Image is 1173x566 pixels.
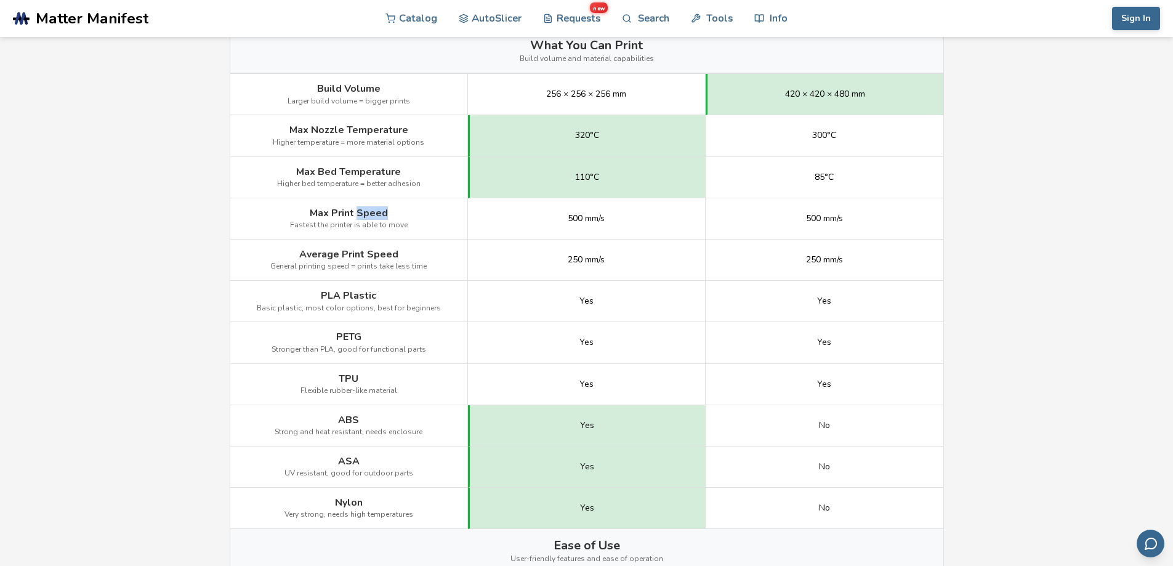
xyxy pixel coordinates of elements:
[300,387,397,395] span: Flexible rubber-like material
[338,414,359,426] span: ABS
[579,379,594,389] span: Yes
[530,38,643,52] span: What You Can Print
[288,97,410,106] span: Larger build volume = bigger prints
[580,462,594,472] span: Yes
[296,166,401,177] span: Max Bed Temperature
[575,172,599,182] span: 110°C
[806,255,843,265] span: 250 mm/s
[817,379,831,389] span: Yes
[815,172,834,182] span: 85°C
[554,538,620,552] span: Ease of Use
[580,503,594,513] span: Yes
[575,131,599,140] span: 320°C
[277,180,421,188] span: Higher bed temperature = better adhesion
[568,214,605,224] span: 500 mm/s
[817,296,831,306] span: Yes
[335,497,363,508] span: Nylon
[257,304,441,313] span: Basic plastic, most color options, best for beginners
[299,249,398,260] span: Average Print Speed
[817,338,831,347] span: Yes
[812,131,836,140] span: 300°C
[590,2,608,13] span: new
[806,214,843,224] span: 500 mm/s
[579,338,594,347] span: Yes
[289,124,408,135] span: Max Nozzle Temperature
[819,503,830,513] span: No
[310,208,388,219] span: Max Print Speed
[819,421,830,431] span: No
[272,346,426,354] span: Stronger than PLA, good for functional parts
[819,462,830,472] span: No
[36,10,148,27] span: Matter Manifest
[520,55,654,63] span: Build volume and material capabilities
[1112,7,1160,30] button: Sign In
[510,555,663,564] span: User-friendly features and ease of operation
[338,456,360,467] span: ASA
[336,331,361,342] span: PETG
[339,373,358,384] span: TPU
[270,262,427,271] span: General printing speed = prints take less time
[579,296,594,306] span: Yes
[546,89,626,99] span: 256 × 256 × 256 mm
[317,83,381,94] span: Build Volume
[1137,530,1164,557] button: Send feedback via email
[290,221,408,230] span: Fastest the printer is able to move
[568,255,605,265] span: 250 mm/s
[284,511,413,519] span: Very strong, needs high temperatures
[273,139,424,147] span: Higher temperature = more material options
[785,89,865,99] span: 420 × 420 × 480 mm
[321,290,376,301] span: PLA Plastic
[284,469,413,478] span: UV resistant, good for outdoor parts
[580,421,594,431] span: Yes
[275,428,422,437] span: Strong and heat resistant, needs enclosure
